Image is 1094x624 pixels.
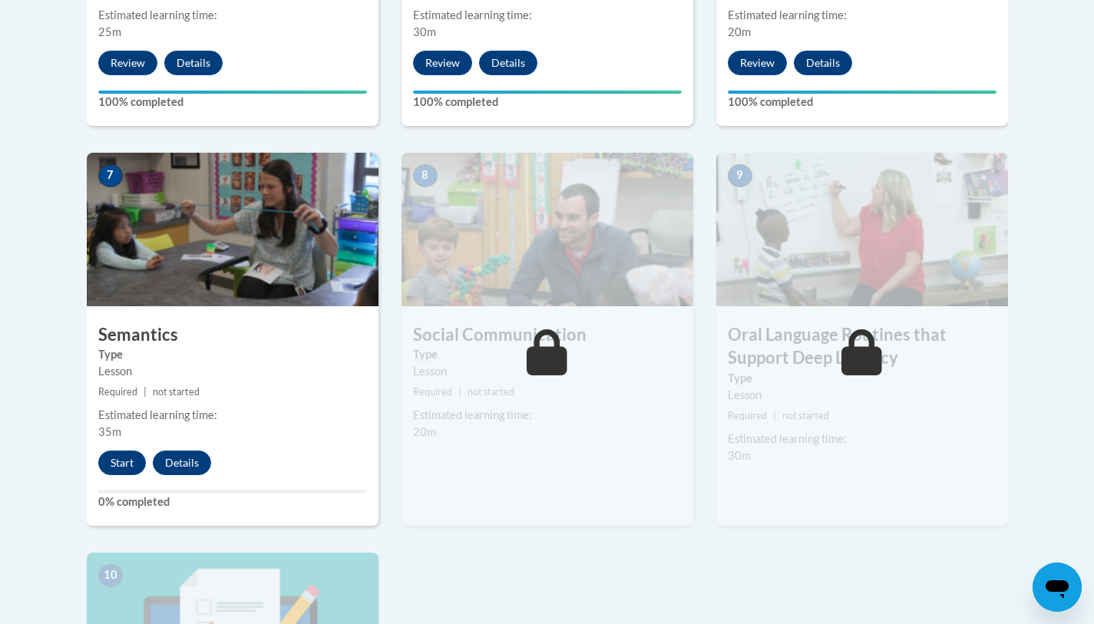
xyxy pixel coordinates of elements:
button: Details [794,51,852,75]
span: not started [782,410,829,421]
div: Your progress [413,91,682,94]
span: | [458,386,461,398]
span: 9 [728,164,752,187]
span: 20m [413,425,436,438]
div: Estimated learning time: [728,7,996,24]
span: 20m [728,25,751,38]
button: Review [413,51,472,75]
span: 30m [413,25,436,38]
img: Course Image [87,153,378,306]
label: 100% completed [98,94,367,111]
button: Details [479,51,537,75]
span: Required [728,410,767,421]
span: 25m [98,25,121,38]
button: Details [153,451,211,475]
div: Lesson [728,387,996,404]
label: 0% completed [98,494,367,510]
span: | [773,410,776,421]
button: Details [164,51,223,75]
label: 100% completed [413,94,682,111]
span: Required [413,386,452,398]
span: | [144,386,147,398]
div: Lesson [413,363,682,380]
div: Your progress [98,91,367,94]
span: Required [98,386,137,398]
div: Lesson [98,363,367,380]
span: 35m [98,425,121,438]
div: Your progress [728,91,996,94]
label: Type [728,370,996,387]
button: Start [98,451,146,475]
span: not started [468,386,514,398]
label: 100% completed [728,94,996,111]
span: 8 [413,164,438,187]
div: Estimated learning time: [98,407,367,424]
button: Review [98,51,157,75]
div: Estimated learning time: [98,7,367,24]
div: Estimated learning time: [413,7,682,24]
div: Estimated learning time: [728,431,996,447]
img: Course Image [402,153,693,306]
label: Type [413,346,682,363]
button: Review [728,51,787,75]
span: 7 [98,164,123,187]
iframe: Button to launch messaging window [1033,563,1082,612]
span: not started [153,386,200,398]
h3: Oral Language Routines that Support Deep Literacy [716,323,1008,371]
img: Course Image [716,153,1008,306]
span: 10 [98,564,123,587]
h3: Semantics [87,323,378,347]
span: 30m [728,449,751,462]
h3: Social Communication [402,323,693,347]
div: Estimated learning time: [413,407,682,424]
label: Type [98,346,367,363]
